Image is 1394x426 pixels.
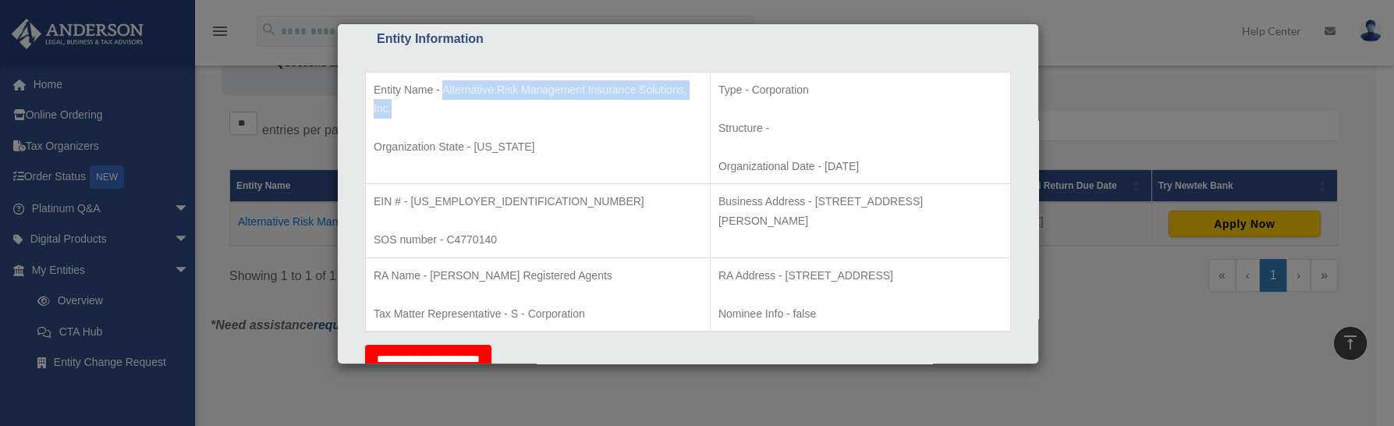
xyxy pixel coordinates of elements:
[718,192,1002,230] p: Business Address - [STREET_ADDRESS][PERSON_NAME]
[374,266,702,286] p: RA Name - [PERSON_NAME] Registered Agents
[374,192,702,211] p: EIN # - [US_EMPLOYER_IDENTIFICATION_NUMBER]
[374,80,702,119] p: Entity Name - Alternative Risk Management Insurance Solutions, Inc.
[374,137,702,157] p: Organization State - [US_STATE]
[718,80,1002,100] p: Type - Corporation
[718,266,1002,286] p: RA Address - [STREET_ADDRESS]
[718,304,1002,324] p: Nominee Info - false
[718,119,1002,138] p: Structure -
[377,28,999,50] div: Entity Information
[718,157,1002,176] p: Organizational Date - [DATE]
[374,304,702,324] p: Tax Matter Representative - S - Corporation
[374,230,702,250] p: SOS number - C4770140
